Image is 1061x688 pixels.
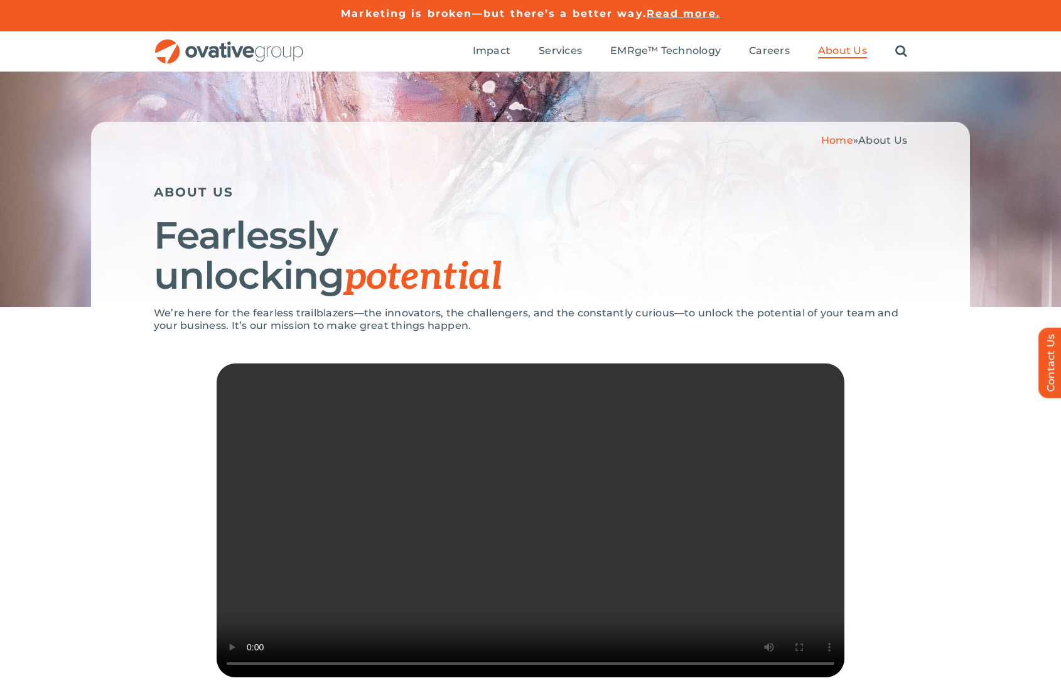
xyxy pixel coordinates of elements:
a: About Us [818,45,867,58]
a: OG_Full_horizontal_RGB [154,38,304,50]
a: Search [895,45,907,58]
a: Services [539,45,582,58]
a: Home [821,134,853,146]
p: We’re here for the fearless trailblazers—the innovators, the challengers, and the constantly curi... [154,307,907,332]
span: Careers [749,45,790,57]
a: Read more. [647,8,720,19]
span: Services [539,45,582,57]
h5: ABOUT US [154,185,907,200]
span: » [821,134,907,146]
nav: Menu [473,31,907,72]
video: Sorry, your browser doesn't support embedded videos. [217,363,844,677]
a: Marketing is broken—but there’s a better way. [341,8,647,19]
span: EMRge™ Technology [610,45,721,57]
span: About Us [818,45,867,57]
span: potential [344,255,502,300]
a: Impact [473,45,510,58]
h1: Fearlessly unlocking [154,215,907,298]
span: About Us [858,134,907,146]
span: Impact [473,45,510,57]
a: EMRge™ Technology [610,45,721,58]
a: Careers [749,45,790,58]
